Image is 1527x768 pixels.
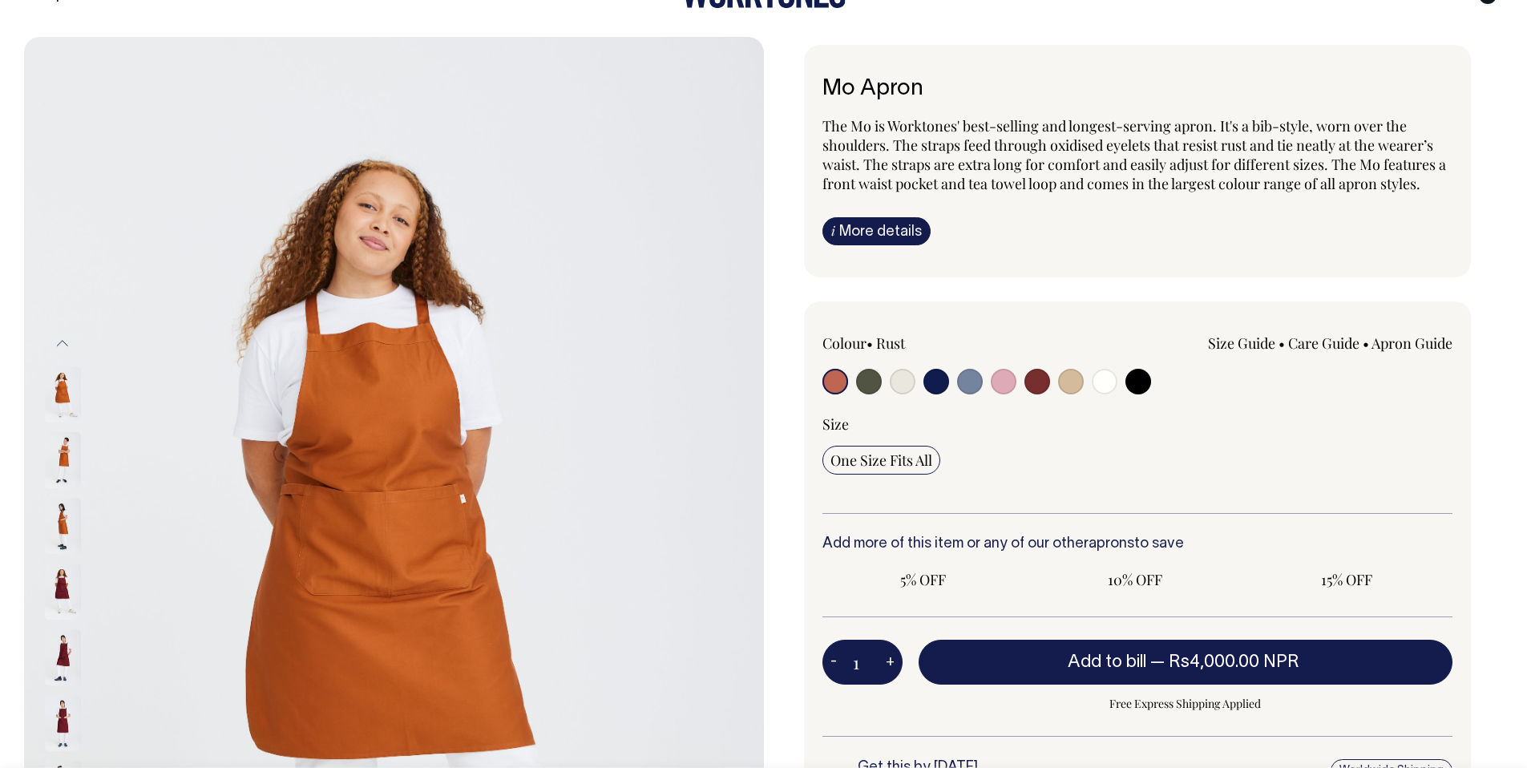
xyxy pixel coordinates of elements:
span: 10% OFF [1042,570,1228,589]
span: — [1150,654,1303,670]
span: Rs4,000.00 NPR [1169,654,1299,670]
a: iMore details [822,217,931,245]
a: Size Guide [1208,333,1275,353]
img: burgundy [45,695,81,751]
span: • [1279,333,1285,353]
input: One Size Fits All [822,446,940,475]
span: Free Express Shipping Applied [919,694,1453,713]
span: 15% OFF [1254,570,1440,589]
span: 5% OFF [830,570,1016,589]
img: rust [45,498,81,554]
span: i [831,222,835,239]
span: • [867,333,873,353]
span: The Mo is Worktones' best-selling and longest-serving apron. It's a bib-style, worn over the shou... [822,116,1446,193]
div: Colour [822,333,1075,353]
label: Rust [876,333,905,353]
span: Add to bill [1068,654,1146,670]
a: aprons [1089,537,1134,551]
button: - [822,646,845,678]
button: + [878,646,903,678]
img: rust [45,366,81,422]
div: Size [822,414,1453,434]
h1: Mo Apron [822,77,1453,102]
img: burgundy [45,564,81,620]
input: 10% OFF [1034,565,1236,594]
a: Care Guide [1288,333,1359,353]
span: One Size Fits All [830,451,932,470]
button: Previous [50,325,75,362]
input: 15% OFF [1246,565,1448,594]
a: Apron Guide [1371,333,1452,353]
span: • [1363,333,1369,353]
img: rust [45,432,81,488]
button: Add to bill —Rs4,000.00 NPR [919,640,1453,685]
img: burgundy [45,629,81,685]
h6: Add more of this item or any of our other to save [822,536,1453,552]
input: 5% OFF [822,565,1024,594]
